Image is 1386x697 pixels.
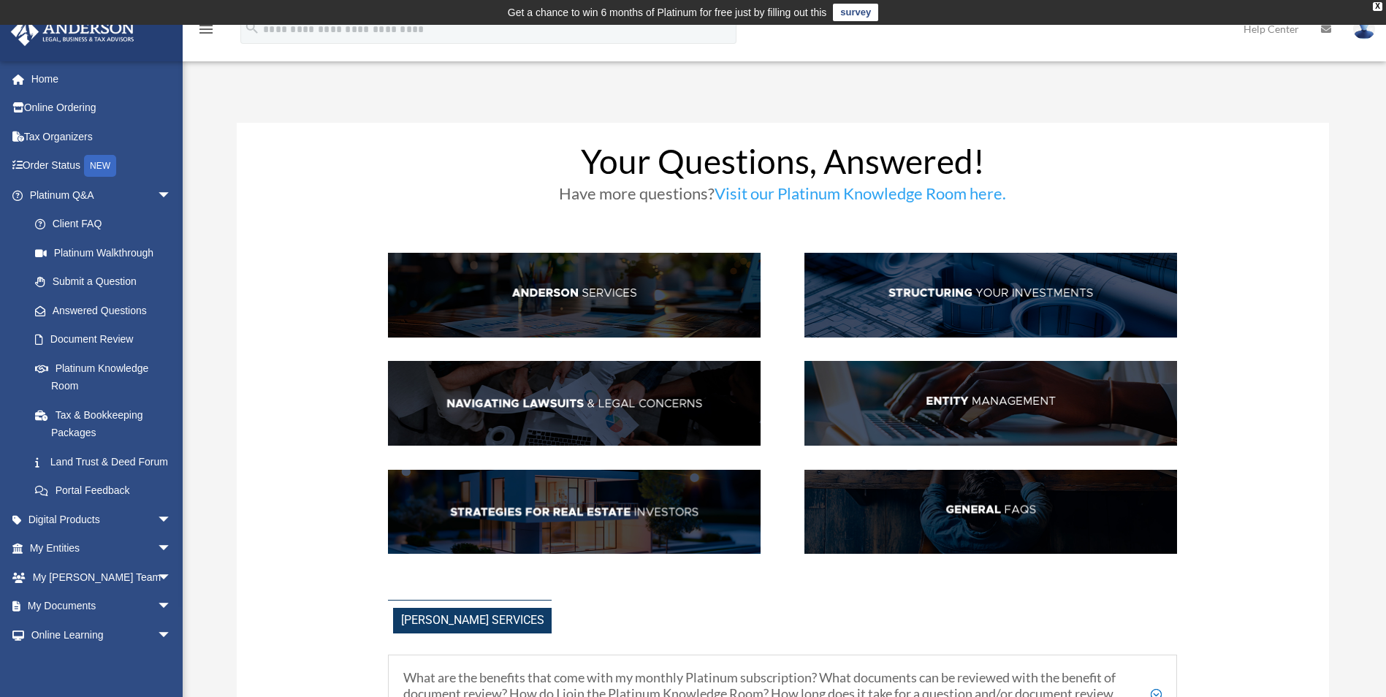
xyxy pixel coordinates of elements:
a: Home [10,64,194,94]
a: Online Learningarrow_drop_down [10,620,194,650]
a: Platinum Walkthrough [20,238,194,267]
img: GenFAQ_hdr [804,470,1177,555]
a: Platinum Q&Aarrow_drop_down [10,180,194,210]
span: arrow_drop_down [157,620,186,650]
a: Submit a Question [20,267,194,297]
img: EntManag_hdr [804,361,1177,446]
div: NEW [84,155,116,177]
img: AndServ_hdr [388,253,761,338]
a: My Entitiesarrow_drop_down [10,534,194,563]
a: Land Trust & Deed Forum [20,447,194,476]
a: Visit our Platinum Knowledge Room here. [715,183,1006,210]
a: My Documentsarrow_drop_down [10,592,194,621]
a: Answered Questions [20,296,194,325]
span: arrow_drop_down [157,180,186,210]
a: Tax & Bookkeeping Packages [20,400,194,447]
a: Platinum Knowledge Room [20,354,194,400]
a: Tax Organizers [10,122,194,151]
img: StratsRE_hdr [388,470,761,555]
i: menu [197,20,215,38]
a: Portal Feedback [20,476,194,506]
span: arrow_drop_down [157,563,186,593]
a: Online Ordering [10,94,194,123]
span: arrow_drop_down [157,592,186,622]
img: StructInv_hdr [804,253,1177,338]
a: Document Review [20,325,194,354]
a: My [PERSON_NAME] Teamarrow_drop_down [10,563,194,592]
a: survey [833,4,878,21]
a: Digital Productsarrow_drop_down [10,505,194,534]
div: close [1373,2,1382,11]
h1: Your Questions, Answered! [388,145,1177,186]
span: arrow_drop_down [157,505,186,535]
img: Anderson Advisors Platinum Portal [7,18,139,46]
img: NavLaw_hdr [388,361,761,446]
span: [PERSON_NAME] Services [393,608,552,633]
i: search [244,20,260,36]
a: menu [197,26,215,38]
img: User Pic [1353,18,1375,39]
h3: Have more questions? [388,186,1177,209]
a: Order StatusNEW [10,151,194,181]
span: arrow_drop_down [157,534,186,564]
a: Client FAQ [20,210,186,239]
div: Get a chance to win 6 months of Platinum for free just by filling out this [508,4,827,21]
